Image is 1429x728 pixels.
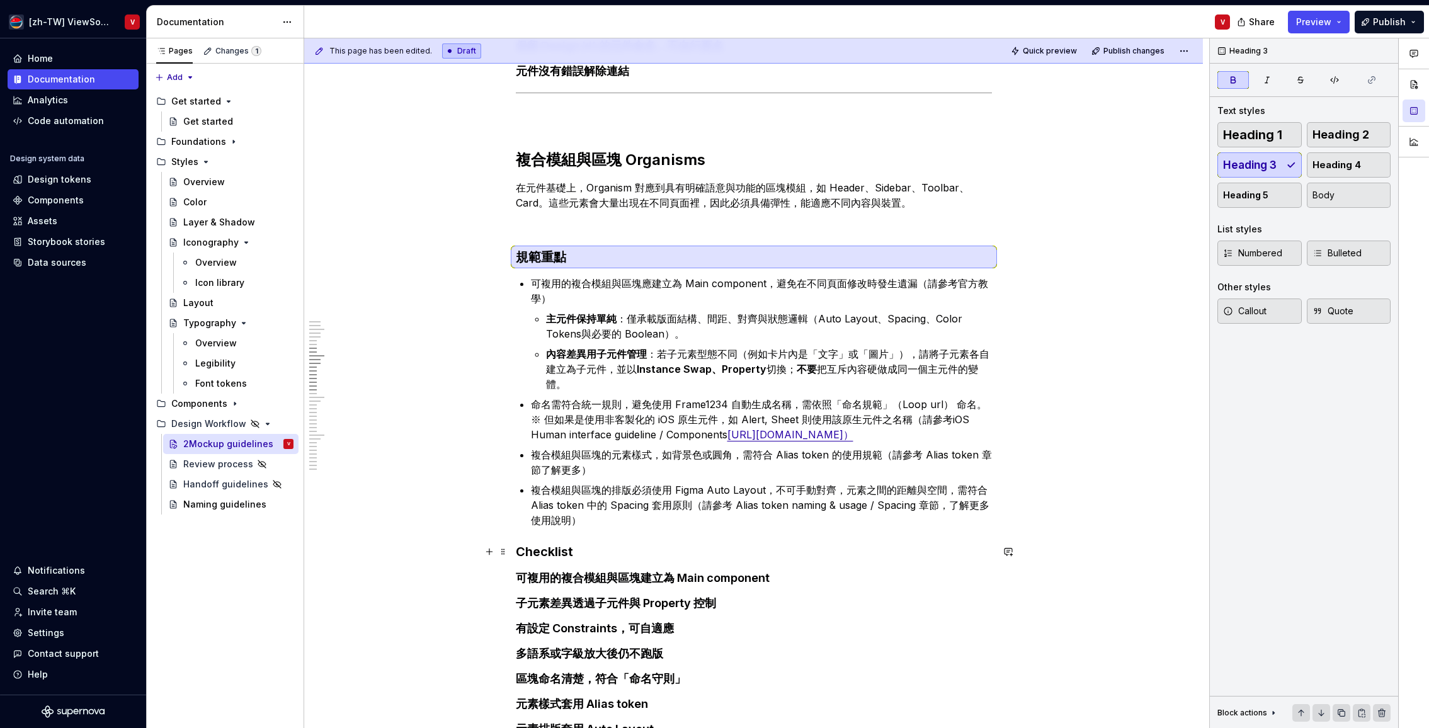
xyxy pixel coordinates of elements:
span: 1 [251,46,261,56]
button: Add [151,69,198,86]
a: Review process [163,454,299,474]
p: ：若子元素型態不同（例如卡片內是「文字」或「圖片」），請將子元素各自建立為子元件，並以 切換； 把互斥內容硬做成同一個主元件的變體。 [546,346,992,392]
div: Documentation [157,16,276,28]
div: Other styles [1217,281,1271,293]
div: Design Workflow [171,418,246,430]
div: Legibility [195,357,236,370]
div: Code automation [28,115,104,127]
div: Icon library [195,276,244,289]
div: Overview [195,256,237,269]
a: 2Mockup guidelinesV [163,434,299,454]
a: [URL][DOMAIN_NAME]） [727,428,853,441]
div: Search ⌘K [28,585,76,598]
span: Heading 5 [1223,189,1268,202]
svg: Supernova Logo [42,705,105,718]
div: 2Mockup guidelines [183,438,273,450]
button: Publish changes [1088,42,1170,60]
div: Invite team [28,606,77,618]
div: Components [28,194,84,207]
span: Quick preview [1023,46,1077,56]
div: Layout [183,297,213,309]
a: Overview [175,333,299,353]
a: Handoff guidelines [163,474,299,494]
h4: 元件沒有錯誤解除連結 [516,64,992,79]
h4: 可複用的複合模組與區塊建立為 Main component [516,571,992,586]
div: List styles [1217,223,1262,236]
button: Notifications [8,560,139,581]
div: Storybook stories [28,236,105,248]
a: Legibility [175,353,299,373]
button: Heading 2 [1307,122,1391,147]
a: Font tokens [175,373,299,394]
h4: 多語系或字級放大後仍不跑版 [516,646,992,661]
div: Naming guidelines [183,498,266,511]
a: Overview [163,172,299,192]
p: 複合模組與區塊的元素樣式，如背景色或圓角，需符合 Alias token 的使用規範（請參考 Alias token 章節了解更多） [531,447,992,477]
button: Publish [1355,11,1424,33]
div: Foundations [151,132,299,152]
div: Changes [215,46,261,56]
span: Callout [1223,305,1267,317]
div: Iconography [183,236,239,249]
div: V [1221,17,1225,27]
a: Data sources [8,253,139,273]
p: ：僅承載版面結構、間距、對齊與狀態邏輯（Auto Layout、Spacing、Color Tokens與必要的 Boolean）。 [546,311,992,341]
div: Home [28,52,53,65]
div: Review process [183,458,253,470]
span: Publish [1373,16,1406,28]
img: c932e1d8-b7d6-4eaa-9a3f-1bdf2902ae77.png [9,14,24,30]
div: Design tokens [28,173,91,186]
strong: 不要 [797,363,817,375]
span: Numbered [1223,247,1282,259]
h4: 區塊命名清楚，符合「命名守則」 [516,671,992,686]
a: Icon library [175,273,299,293]
p: 在元件基礎上，Organism 對應到具有明確語意與功能的區塊模組，如 Header、Sidebar、Toolbar、Card。這些元素會大量出現在不同頁面裡，因此必須具備彈性，能適應不同內容與裝置。 [516,180,992,210]
a: Documentation [8,69,139,89]
div: Layer & Shadow [183,216,255,229]
h2: 複合模組與區塊 Organisms [516,150,992,170]
button: Contact support [8,644,139,664]
div: Font tokens [195,377,247,390]
div: V [287,438,290,450]
strong: 內容差異用子元件管理 [546,348,647,360]
span: Publish changes [1103,46,1164,56]
div: Components [151,394,299,414]
span: Heading 1 [1223,128,1282,141]
span: Share [1249,16,1275,28]
button: Heading 5 [1217,183,1302,208]
a: Iconography [163,232,299,253]
strong: 規範重點 [516,249,566,264]
div: Components [171,397,227,410]
a: Storybook stories [8,232,139,252]
div: Page tree [151,91,299,515]
a: Code automation [8,111,139,131]
div: Overview [195,337,237,350]
div: Overview [183,176,225,188]
a: Color [163,192,299,212]
button: Heading 1 [1217,122,1302,147]
p: 複合模組與區塊的排版必須使用 Figma Auto Layout，不可手動對齊，元素之間的距離與空間，需符合 Alias token 中的 Spacing 套用原則（請參考 Alias toke... [531,482,992,528]
a: Design tokens [8,169,139,190]
div: Handoff guidelines [183,478,268,491]
button: Callout [1217,299,1302,324]
a: Analytics [8,90,139,110]
div: Notifications [28,564,85,577]
button: [zh-TW] ViewSonic Design SystemV [3,8,144,35]
button: Help [8,664,139,685]
a: Overview [175,253,299,273]
button: Search ⌘K [8,581,139,601]
div: Analytics [28,94,68,106]
button: Numbered [1217,241,1302,266]
span: Add [167,72,183,82]
button: Share [1231,11,1283,33]
span: Draft [457,46,476,56]
p: 可複用的複合模組與區塊應建立為 Main component，避免在不同頁面修改時發生遺漏（請參考官方教學） [531,276,992,306]
h4: 子元素差異透過子元件與 Property 控制 [516,596,992,611]
a: Settings [8,623,139,643]
button: Heading 4 [1307,152,1391,178]
div: Assets [28,215,57,227]
div: Design system data [10,154,84,164]
span: Heading 4 [1312,159,1361,171]
h4: 有設定 Constraints，可自適應 [516,621,992,636]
